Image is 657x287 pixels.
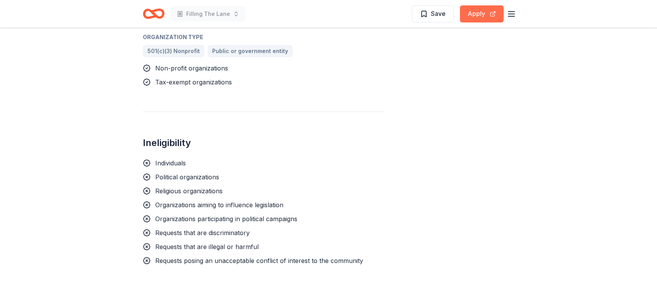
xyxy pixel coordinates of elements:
[155,257,363,265] span: Requests posing an unacceptable conflict of interest to the community
[460,5,504,22] button: Apply
[155,159,186,167] span: Individuals
[186,9,230,19] span: Filling The Lane
[208,45,293,57] a: Public or government entity
[155,78,232,86] span: Tax-exempt organizations
[431,9,446,19] span: Save
[143,45,204,57] a: 501(c)(3) Nonprofit
[155,173,219,181] span: Political organizations
[171,6,245,22] button: Filling The Lane
[212,46,288,56] span: Public or government entity
[155,201,283,209] span: Organizations aiming to influence legislation
[143,5,165,23] a: Home
[155,229,250,237] span: Requests that are discriminatory
[412,5,454,22] button: Save
[155,215,297,223] span: Organizations participating in political campaigns
[143,137,384,149] h2: Ineligibility
[155,243,259,251] span: Requests that are illegal or harmful
[143,33,384,42] div: Organization Type
[155,64,228,72] span: Non-profit organizations
[148,46,200,56] span: 501(c)(3) Nonprofit
[155,187,223,195] span: Religious organizations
